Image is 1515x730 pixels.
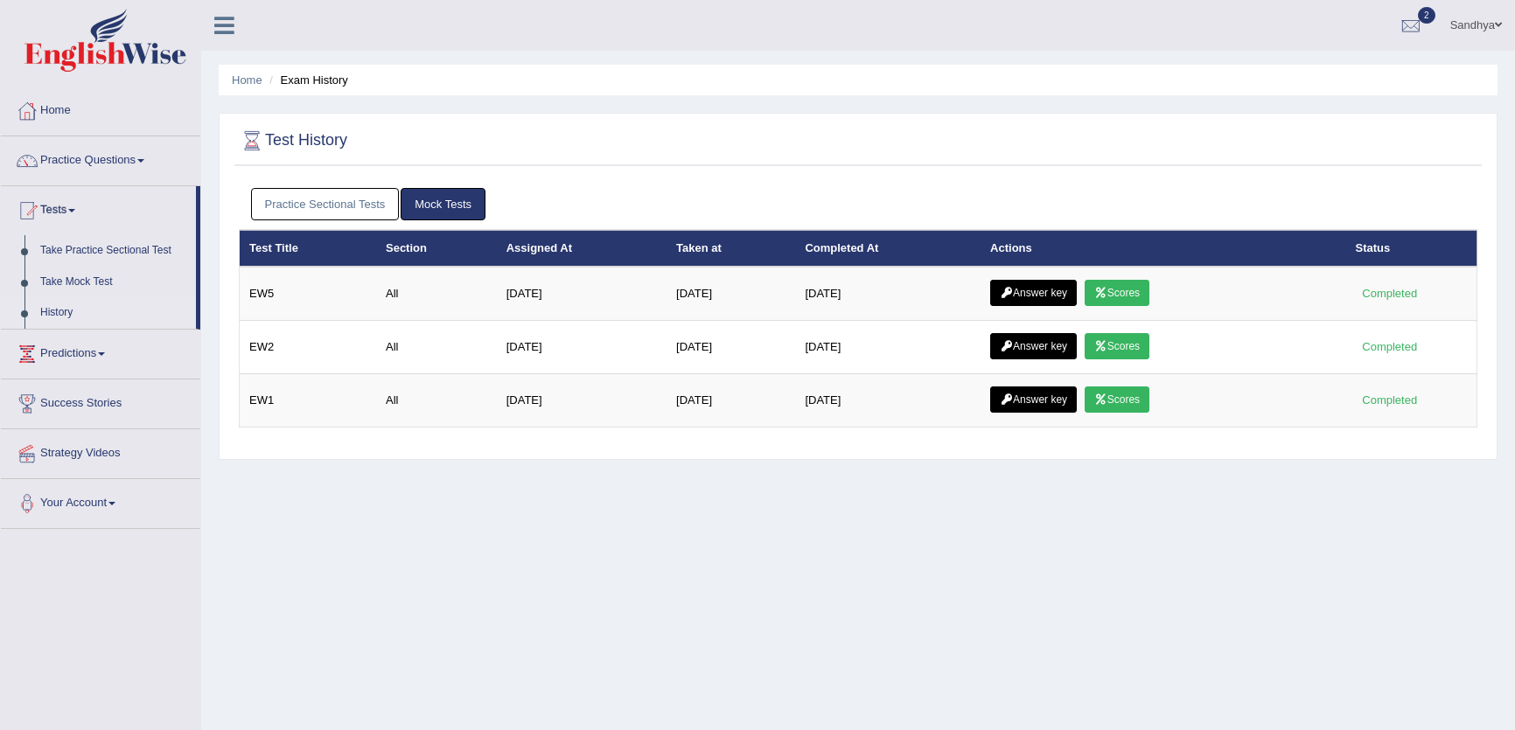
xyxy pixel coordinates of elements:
div: Completed [1356,284,1424,302]
th: Status [1346,230,1477,267]
td: All [376,267,497,321]
a: Strategy Videos [1,429,200,473]
th: Assigned At [497,230,667,267]
td: [DATE] [497,321,667,374]
td: [DATE] [795,321,981,374]
a: Scores [1085,333,1149,359]
a: Take Mock Test [32,267,196,298]
a: Take Practice Sectional Test [32,235,196,267]
td: EW5 [240,267,376,321]
span: 2 [1418,7,1435,24]
a: Answer key [990,333,1077,359]
td: [DATE] [667,374,795,428]
td: [DATE] [497,374,667,428]
td: All [376,321,497,374]
h2: Test History [239,128,347,154]
a: Success Stories [1,379,200,423]
td: [DATE] [795,267,981,321]
a: Home [232,73,262,87]
a: Mock Tests [401,188,485,220]
td: [DATE] [795,374,981,428]
th: Actions [981,230,1345,267]
a: Scores [1085,280,1149,306]
td: EW2 [240,321,376,374]
li: Exam History [265,72,348,88]
a: History [32,297,196,329]
a: Answer key [990,386,1077,413]
div: Completed [1356,337,1424,356]
a: Predictions [1,330,200,373]
th: Completed At [795,230,981,267]
th: Section [376,230,497,267]
a: Home [1,87,200,130]
a: Your Account [1,479,200,523]
td: [DATE] [667,321,795,374]
a: Scores [1085,386,1149,413]
a: Tests [1,186,196,230]
div: Completed [1356,391,1424,409]
th: Taken at [667,230,795,267]
td: All [376,374,497,428]
a: Practice Questions [1,136,200,180]
th: Test Title [240,230,376,267]
td: [DATE] [497,267,667,321]
td: EW1 [240,374,376,428]
a: Practice Sectional Tests [251,188,400,220]
td: [DATE] [667,267,795,321]
a: Answer key [990,280,1077,306]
